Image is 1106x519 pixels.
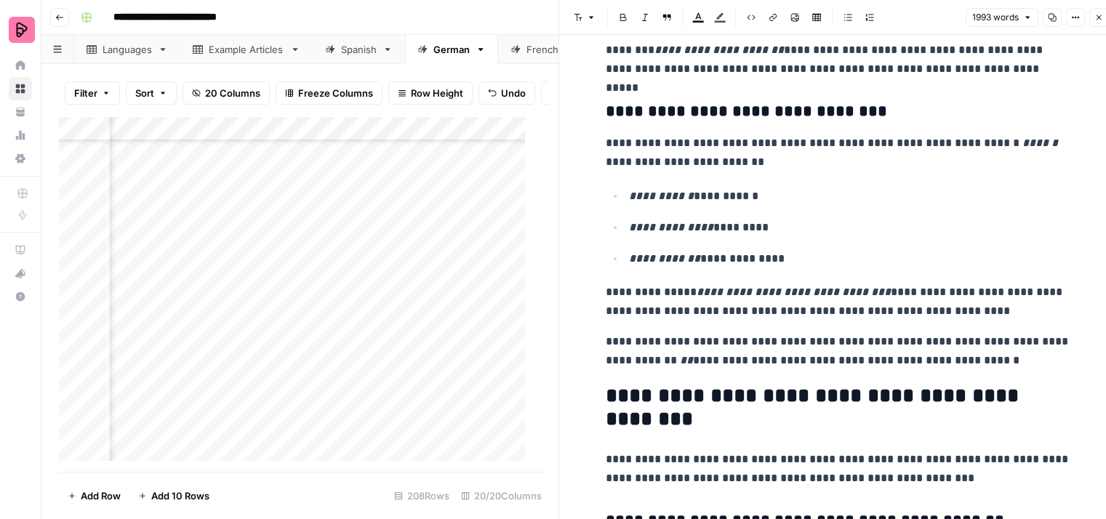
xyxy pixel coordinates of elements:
button: Sort [126,81,177,105]
button: Add Row [59,484,129,507]
button: Filter [65,81,120,105]
span: Filter [74,86,97,100]
a: German [405,35,498,64]
a: French [498,35,588,64]
a: Home [9,54,32,77]
span: Row Height [411,86,463,100]
button: Freeze Columns [276,81,382,105]
div: Example Articles [209,42,284,57]
span: Add Row [81,488,121,503]
a: Your Data [9,100,32,124]
button: 1993 words [966,8,1038,27]
button: Add 10 Rows [129,484,218,507]
button: 20 Columns [183,81,270,105]
div: 20/20 Columns [455,484,548,507]
a: Settings [9,147,32,170]
button: Help + Support [9,285,32,308]
span: Sort [135,86,154,100]
span: Undo [501,86,526,100]
button: What's new? [9,262,32,285]
button: Row Height [388,81,473,105]
span: Add 10 Rows [151,488,209,503]
a: Languages [74,35,180,64]
div: Spanish [341,42,377,57]
div: Languages [103,42,152,57]
a: AirOps Academy [9,238,32,262]
span: 1993 words [972,11,1019,24]
div: 208 Rows [388,484,455,507]
div: French [526,42,559,57]
a: Spanish [313,35,405,64]
span: Freeze Columns [298,86,373,100]
button: Undo [478,81,535,105]
img: Preply Logo [9,17,35,43]
div: German [433,42,470,57]
button: Workspace: Preply [9,12,32,48]
a: Example Articles [180,35,313,64]
a: Browse [9,77,32,100]
a: Usage [9,124,32,147]
div: What's new? [9,262,31,284]
span: 20 Columns [205,86,260,100]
